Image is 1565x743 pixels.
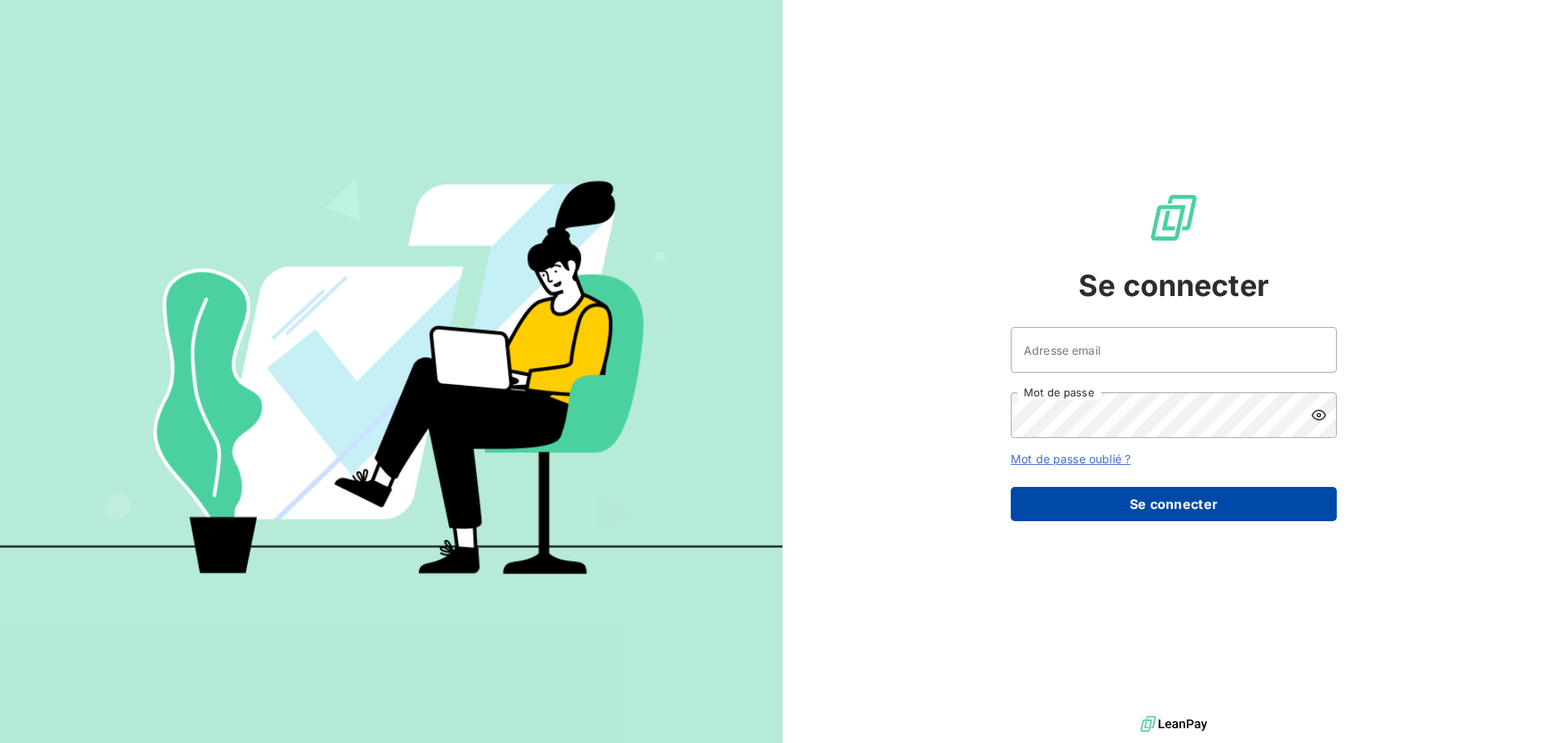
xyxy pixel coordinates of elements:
[1078,263,1269,307] span: Se connecter
[1011,452,1131,466] a: Mot de passe oublié ?
[1148,192,1200,244] img: Logo LeanPay
[1011,487,1337,521] button: Se connecter
[1140,712,1207,736] img: logo
[1011,327,1337,373] input: placeholder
